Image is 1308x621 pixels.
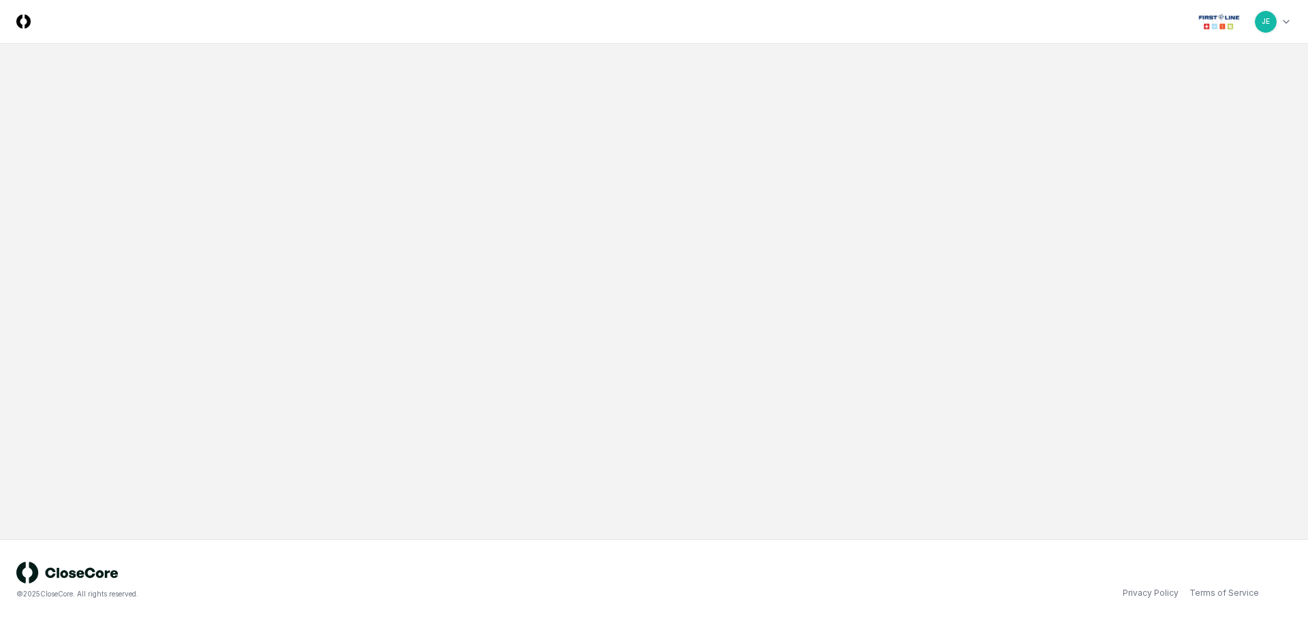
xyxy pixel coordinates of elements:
div: © 2025 CloseCore. All rights reserved. [16,589,654,599]
img: Logo [16,14,31,29]
span: JE [1262,16,1270,27]
a: Terms of Service [1189,587,1259,599]
img: logo [16,562,119,584]
a: Privacy Policy [1123,587,1179,599]
img: First Line Technology logo [1196,11,1243,33]
button: JE [1253,10,1278,34]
